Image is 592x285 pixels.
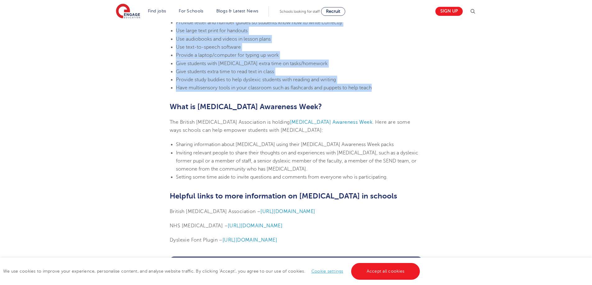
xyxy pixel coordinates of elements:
a: Sign up [435,7,463,16]
span: Use text-to-speech software [176,44,241,50]
span: Setting some time aside to invite questions and comments from everyone who is participating. [176,174,388,180]
a: Cookie settings [311,269,343,274]
span: Give students with [MEDICAL_DATA] extra time on tasks/homework [176,61,328,66]
a: Find jobs [148,9,166,13]
span: . Here are some ways schools can help empower students with [MEDICAL_DATA]: [170,119,410,133]
span: Have multisensory tools in your classroom such as flashcards and puppets to help teach [176,85,372,91]
b: Helpful links to more information on [MEDICAL_DATA] in schools [170,192,397,200]
span: Provide letter and number guides so students know how to write correctly [176,20,342,25]
span: Sharing information about [MEDICAL_DATA] using their [MEDICAL_DATA] Awareness Week packs [176,142,394,147]
span: Dyslexie Font Plugin – [170,237,223,243]
span: British [MEDICAL_DATA] Association – [170,209,260,214]
a: Blogs & Latest News [216,9,259,13]
a: [URL][DOMAIN_NAME] [260,209,315,214]
span: Provide study buddies to help dyslexic students with reading and writing [176,77,336,82]
span: Schools looking for staff [280,9,320,14]
img: Engage Education [116,4,140,19]
span: Use large text print for handouts [176,28,248,33]
span: We use cookies to improve your experience, personalise content, and analyse website traffic. By c... [3,269,421,274]
span: Inviting relevant people to share their thoughts on and experiences with [MEDICAL_DATA], such as ... [176,150,418,172]
span: Use audiobooks and videos in lesson plans [176,36,271,42]
span: Provide a laptop/computer for typing up work [176,52,279,58]
a: [URL][DOMAIN_NAME] [228,223,282,229]
a: Recruit [321,7,345,16]
span: The British [MEDICAL_DATA] Association is holding [170,119,290,125]
span: NHS [MEDICAL_DATA] – [170,223,228,229]
b: What is [MEDICAL_DATA] Awareness Week? [170,102,322,111]
a: [URL][DOMAIN_NAME] [223,237,277,243]
a: For Schools [179,9,203,13]
span: Give students extra time to read text in class [176,69,274,74]
a: Accept all cookies [351,263,420,280]
a: [MEDICAL_DATA] Awareness Week [290,119,373,125]
span: Recruit [326,9,340,14]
